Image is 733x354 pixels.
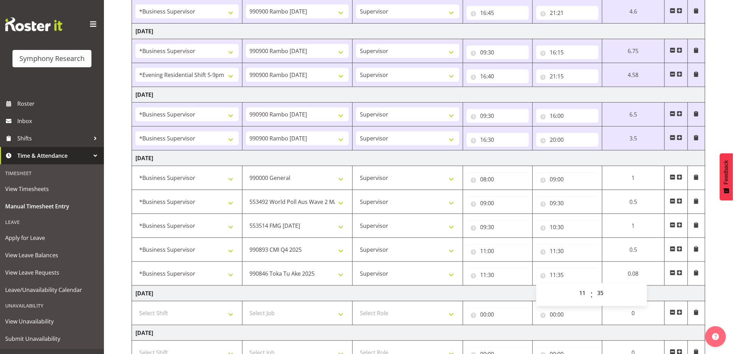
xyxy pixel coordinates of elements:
input: Click to select... [467,69,529,83]
a: Manual Timesheet Entry [2,198,102,215]
input: Click to select... [536,133,599,147]
td: 0.08 [602,262,664,286]
img: help-xxl-2.png [712,333,719,340]
a: Apply for Leave [2,229,102,247]
input: Click to select... [467,268,529,282]
a: View Leave Requests [2,264,102,281]
span: View Timesheets [5,184,99,194]
td: 0.5 [602,238,664,262]
input: Click to select... [536,220,599,234]
td: 3.5 [602,127,664,150]
input: Click to select... [467,308,529,321]
input: Click to select... [467,6,529,20]
span: Roster [17,98,100,109]
input: Click to select... [467,196,529,210]
div: Leave [2,215,102,229]
input: Click to select... [536,244,599,258]
span: Feedback [723,160,730,184]
td: 1 [602,166,664,190]
input: Click to select... [536,69,599,83]
a: View Unavailability [2,313,102,330]
span: Time & Attendance [17,150,90,161]
input: Click to select... [536,308,599,321]
input: Click to select... [536,45,599,59]
a: Submit Unavailability [2,330,102,347]
input: Click to select... [536,109,599,123]
div: Symphony Research [19,53,85,64]
td: [DATE] [132,24,705,39]
span: Manual Timesheet Entry [5,201,99,211]
input: Click to select... [536,268,599,282]
input: Click to select... [536,196,599,210]
td: [DATE] [132,286,705,301]
td: 4.58 [602,63,664,87]
td: 0.5 [602,190,664,214]
td: 6.75 [602,39,664,63]
input: Click to select... [467,109,529,123]
td: [DATE] [132,150,705,166]
td: 1 [602,214,664,238]
a: View Timesheets [2,180,102,198]
td: 6.5 [602,103,664,127]
a: Leave/Unavailability Calendar [2,281,102,299]
span: Submit Unavailability [5,334,99,344]
input: Click to select... [467,220,529,234]
span: Shifts [17,133,90,144]
span: Leave/Unavailability Calendar [5,285,99,295]
span: View Unavailability [5,316,99,327]
input: Click to select... [536,172,599,186]
input: Click to select... [467,172,529,186]
input: Click to select... [536,6,599,20]
a: View Leave Balances [2,247,102,264]
input: Click to select... [467,133,529,147]
input: Click to select... [467,45,529,59]
span: : [590,286,593,303]
span: View Leave Balances [5,250,99,260]
td: [DATE] [132,87,705,103]
button: Feedback - Show survey [720,153,733,200]
td: 0 [602,301,664,325]
div: Timesheet [2,166,102,180]
span: Apply for Leave [5,233,99,243]
img: Rosterit website logo [5,17,62,31]
input: Click to select... [467,244,529,258]
div: Unavailability [2,299,102,313]
span: Inbox [17,116,100,126]
span: View Leave Requests [5,267,99,278]
td: [DATE] [132,325,705,341]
